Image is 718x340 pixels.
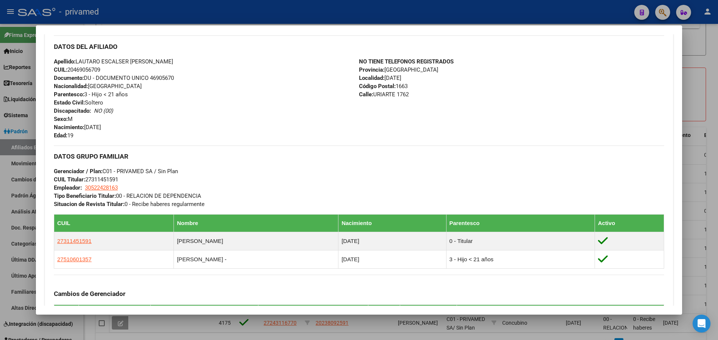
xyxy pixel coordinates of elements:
[54,201,205,208] span: 0 - Recibe haberes regularmente
[54,152,664,160] h3: DATOS GRUPO FAMILIAR
[359,75,401,81] span: [DATE]
[359,75,384,81] strong: Localidad:
[54,66,67,73] strong: CUIL:
[54,83,88,90] strong: Nacionalidad:
[54,193,116,199] strong: Tipo Beneficiario Titular:
[54,75,174,81] span: DU - DOCUMENTO UNICO 46905670
[54,214,174,232] th: CUIL
[457,305,664,322] th: Creado Por
[359,66,384,73] strong: Provincia:
[174,214,338,232] th: Nombre
[57,238,92,244] span: 27311451591
[400,305,457,322] th: Fecha Creado
[54,124,101,131] span: [DATE]
[359,91,409,98] span: URIARTE 1762
[174,232,338,250] td: [PERSON_NAME]
[54,193,201,199] span: 00 - RELACION DE DEPENDENCIA
[54,43,664,51] h3: DATOS DEL AFILIADO
[359,83,396,90] strong: Código Postal:
[54,91,128,98] span: 3 - Hijo < 21 años
[54,124,84,131] strong: Nacimiento:
[54,99,85,106] strong: Estado Civil:
[54,290,664,298] h3: Cambios de Gerenciador
[54,132,67,139] strong: Edad:
[595,214,664,232] th: Activo
[54,305,79,322] th: Id
[54,168,178,175] span: C01 - PRIVAMED SA / Sin Plan
[54,201,125,208] strong: Situacion de Revista Titular:
[338,250,446,268] td: [DATE]
[54,176,85,183] strong: CUIL Titular:
[54,184,82,191] strong: Empleador:
[57,256,92,262] span: 27510601357
[54,91,84,98] strong: Parentesco:
[446,214,595,232] th: Parentesco
[54,58,173,65] span: LAUTARO ESCALSER [PERSON_NAME]
[54,83,142,90] span: [GEOGRAPHIC_DATA]
[693,315,711,333] div: Open Intercom Messenger
[54,66,100,73] span: 20469056709
[446,250,595,268] td: 3 - Hijo < 21 años
[54,107,91,114] strong: Discapacitado:
[359,91,373,98] strong: Calle:
[174,250,338,268] td: [PERSON_NAME] -
[54,99,103,106] span: Soltero
[54,176,118,183] span: 27311451591
[359,66,438,73] span: [GEOGRAPHIC_DATA]
[359,83,408,90] span: 1663
[54,58,76,65] strong: Apellido:
[368,305,400,322] th: Motivo
[54,116,73,122] span: M
[359,58,454,65] strong: NO TIENE TELEFONOS REGISTRADOS
[85,184,118,191] span: 30522428163
[150,305,258,322] th: Gerenciador / Plan Anterior
[258,305,368,322] th: Gerenciador / Plan Nuevo
[338,232,446,250] td: [DATE]
[54,75,84,81] strong: Documento:
[54,132,73,139] span: 19
[94,107,113,114] i: NO (00)
[54,116,68,122] strong: Sexo:
[79,305,150,322] th: Fecha Movimiento
[338,214,446,232] th: Nacimiento
[446,232,595,250] td: 0 - Titular
[54,168,102,175] strong: Gerenciador / Plan:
